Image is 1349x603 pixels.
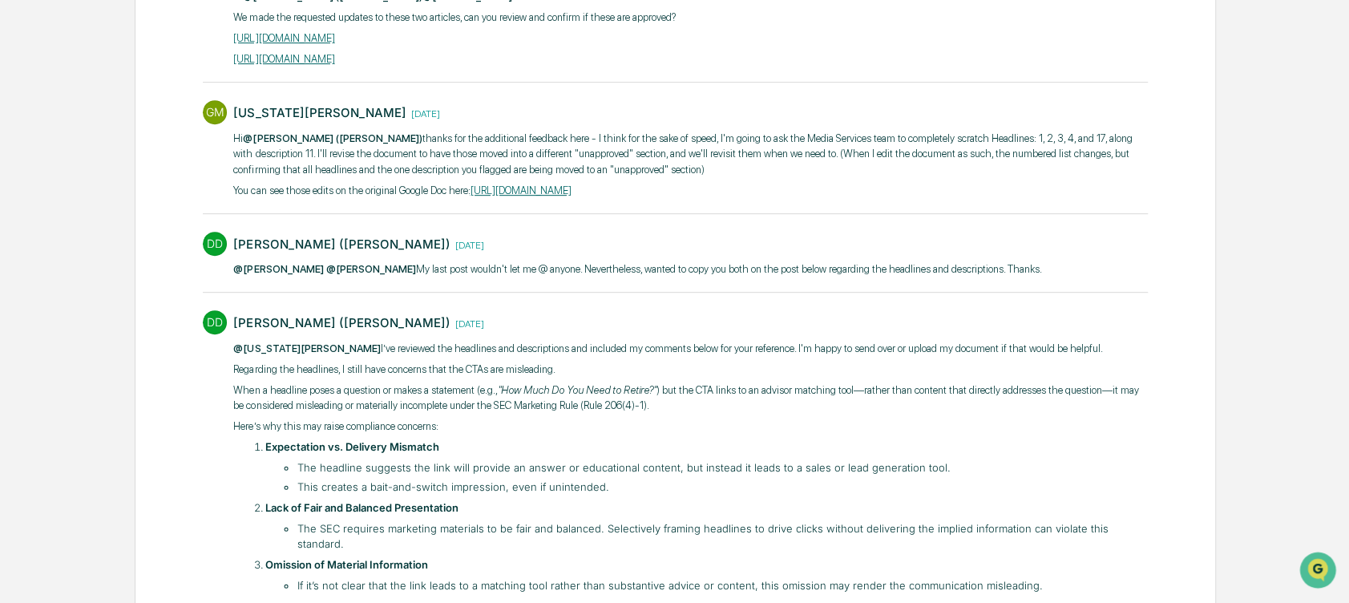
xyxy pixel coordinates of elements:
time: Thursday, May 22, 2025 at 5:58:53 PM EDT [450,237,483,251]
li: The headline suggests the link will provide an answer or educational content, but instead it lead... [297,460,1147,476]
a: [URL][DOMAIN_NAME] [233,32,334,44]
img: 1746055101610-c473b297-6a78-478c-a979-82029cc54cd1 [16,123,45,152]
iframe: Open customer support [1298,550,1341,593]
a: [URL][DOMAIN_NAME] [470,184,571,196]
time: Thursday, May 22, 2025 at 5:57:44 PM EDT [450,316,483,330]
p: Hi thanks for the additional feedback here - I think for the sake of speed, I'm going to ask the ... [233,131,1147,178]
strong: Lack of Fair and Balanced Presentation [265,501,458,514]
div: GM [203,100,227,124]
div: DD [203,310,227,334]
li: This creates a bait-and-switch impression, even if unintended. [297,480,1147,496]
button: Start new chat [273,127,292,147]
li: If it’s not clear that the link leads to a matching tool rather than substantive advice or conten... [297,578,1147,594]
p: Regarding the headlines, I still have concerns that the CTAs are misleading. [233,362,1147,378]
span: [DATE] [142,218,175,231]
span: @[PERSON_NAME] [325,263,415,275]
li: The SEC requires marketing materials to be fair and balanced. Selectively framing headlines to dr... [297,521,1147,552]
div: [PERSON_NAME] ([PERSON_NAME]) [233,315,450,330]
div: 🗄️ [116,286,129,299]
p: ​ I’ve reviewed the headlines and descriptions and included my comments below for your reference.... [233,341,1147,357]
p: We made the requested updates to these two articles, can you review and confirm if these are appr... [233,10,675,26]
span: [PERSON_NAME] [50,218,130,231]
p: When a headline poses a question or makes a statement (e.g., ) but the CTA links to an advisor ma... [233,382,1147,414]
time: Thursday, May 22, 2025 at 10:07:33 PM EDT [406,106,439,119]
strong: Expectation vs. Delivery Mismatch [265,440,439,453]
div: Past conversations [16,178,107,191]
div: DD [203,232,227,256]
div: Start new chat [72,123,263,139]
a: 🔎Data Lookup [10,309,107,338]
p: My last post wouldn't let me @ anyone. Nevertheless, wanted to copy you both on the post below re... [233,261,1041,277]
img: Jack Rasmussen [16,203,42,229]
strong: Omission of Material Information [265,558,428,571]
span: @[PERSON_NAME] [233,263,323,275]
img: 8933085812038_c878075ebb4cc5468115_72.jpg [34,123,63,152]
div: [US_STATE][PERSON_NAME] [233,105,406,120]
a: 🗄️Attestations [110,278,205,307]
a: [URL][DOMAIN_NAME] [233,53,334,65]
div: [PERSON_NAME] ([PERSON_NAME]) [233,237,450,252]
span: Pylon [160,354,194,366]
div: We're available if you need us! [72,139,220,152]
span: Preclearance [32,285,103,301]
span: Attestations [132,285,199,301]
em: "How Much Do You Need to Retire?" [497,384,656,396]
span: @[US_STATE][PERSON_NAME] [233,342,380,354]
a: 🖐️Preclearance [10,278,110,307]
img: 1746055101610-c473b297-6a78-478c-a979-82029cc54cd1 [32,219,45,232]
button: See all [248,175,292,194]
div: 🖐️ [16,286,29,299]
span: Data Lookup [32,315,101,331]
div: 🔎 [16,317,29,330]
a: Powered byPylon [113,354,194,366]
span: @[PERSON_NAME] ([PERSON_NAME]) [243,132,422,144]
p: Here’s why this may raise compliance concerns: [233,419,1147,435]
span: • [133,218,139,231]
p: You can see those edits on the original Google Doc here: [233,183,1147,199]
p: How can we help? [16,34,292,59]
